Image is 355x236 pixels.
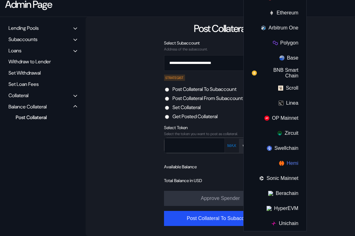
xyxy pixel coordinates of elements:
button: OP Mainnet [244,111,306,126]
button: HyperEVM [244,201,306,216]
img: chain logo [279,161,284,166]
button: Ethereum [244,5,306,20]
button: Sonic Mainnet [244,171,306,186]
div: Withdraw to Lender [6,57,79,66]
img: chain logo [269,10,274,15]
button: Scroll [244,81,306,96]
div: Set Withdrawal [6,68,79,78]
img: chain logo [261,25,266,30]
label: Post Collateral From Subaccount [172,95,243,102]
img: chain logo [259,176,264,181]
div: Set Loan Fees [6,79,79,89]
img: chain logo [273,40,278,45]
img: chain logo [267,146,272,151]
button: Base [244,50,306,66]
button: Swellchain [244,141,306,156]
div: Select Subaccount [164,40,277,46]
button: Unichain [244,216,306,231]
button: BNB Smart Chain [244,66,306,81]
img: chain logo [267,206,272,211]
div: wstETH [243,142,259,149]
img: chain logo [278,86,283,91]
div: Post Collateral [194,22,247,35]
img: chain logo [264,116,269,121]
button: Arbitrum One [244,20,306,35]
div: Balance Collateral [8,103,47,110]
button: Open menu [164,55,277,71]
div: STRATEGIST [164,75,185,81]
div: Select the token you want to post as collateral. [164,132,277,136]
button: Hemi [244,156,306,171]
button: Approve Spender [164,191,277,206]
img: chain logo [252,71,257,76]
img: chain logo [277,131,282,136]
button: Post Collateral To Subaccount [164,211,277,226]
img: chain logo [268,191,273,196]
button: Linea [244,96,306,111]
div: Loans [8,47,21,54]
div: Address of the subaccount. [164,47,277,51]
label: Set Collateral [172,104,201,111]
label: Get Posted Collateral [172,113,218,120]
div: Select Token [164,125,277,130]
div: Lending Pools [8,25,39,31]
div: Available Balance [164,164,197,170]
div: Total Balance in USD [164,178,202,183]
img: chain logo [278,101,283,106]
button: Berachain [244,186,306,201]
img: chain logo [271,221,276,226]
button: Open menu for selecting token for payment [239,139,277,153]
div: Collateral [8,92,29,99]
div: Subaccounts [8,36,37,43]
button: Polygon [244,35,306,50]
div: Post Collateral [13,113,69,122]
label: Post Collateral To Subaccount [172,86,236,92]
img: chain logo [279,55,284,60]
button: Zircuit [244,126,306,141]
button: MAX [225,143,238,148]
